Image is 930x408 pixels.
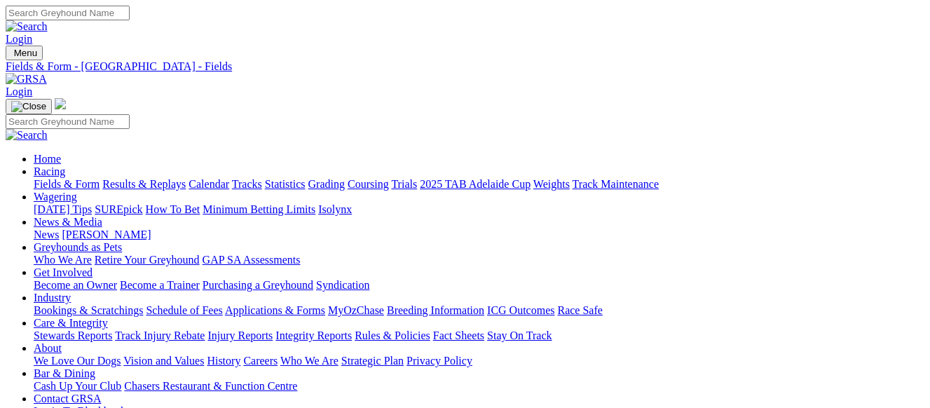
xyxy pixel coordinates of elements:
[34,292,71,304] a: Industry
[146,203,200,215] a: How To Bet
[34,178,100,190] a: Fields & Form
[6,46,43,60] button: Toggle navigation
[34,393,101,404] a: Contact GRSA
[316,279,369,291] a: Syndication
[6,33,32,45] a: Login
[318,203,352,215] a: Isolynx
[487,329,552,341] a: Stay On Track
[189,178,229,190] a: Calendar
[34,380,121,392] a: Cash Up Your Club
[533,178,570,190] a: Weights
[433,329,484,341] a: Fact Sheets
[95,254,200,266] a: Retire Your Greyhound
[243,355,278,367] a: Careers
[420,178,531,190] a: 2025 TAB Adelaide Cup
[280,355,339,367] a: Who We Are
[341,355,404,367] a: Strategic Plan
[34,191,77,203] a: Wagering
[34,279,117,291] a: Become an Owner
[146,304,222,316] a: Schedule of Fees
[55,98,66,109] img: logo-grsa-white.png
[34,266,93,278] a: Get Involved
[6,99,52,114] button: Toggle navigation
[115,329,205,341] a: Track Injury Rebate
[225,304,325,316] a: Applications & Forms
[348,178,389,190] a: Coursing
[207,329,273,341] a: Injury Reports
[203,254,301,266] a: GAP SA Assessments
[557,304,602,316] a: Race Safe
[120,279,200,291] a: Become a Trainer
[6,6,130,20] input: Search
[203,279,313,291] a: Purchasing a Greyhound
[34,342,62,354] a: About
[34,317,108,329] a: Care & Integrity
[123,355,204,367] a: Vision and Values
[232,178,262,190] a: Tracks
[34,254,924,266] div: Greyhounds as Pets
[34,254,92,266] a: Who We Are
[34,241,122,253] a: Greyhounds as Pets
[6,129,48,142] img: Search
[34,178,924,191] div: Racing
[308,178,345,190] a: Grading
[34,355,121,367] a: We Love Our Dogs
[6,73,47,86] img: GRSA
[34,203,924,216] div: Wagering
[6,20,48,33] img: Search
[11,101,46,112] img: Close
[34,165,65,177] a: Racing
[62,229,151,240] a: [PERSON_NAME]
[6,86,32,97] a: Login
[34,203,92,215] a: [DATE] Tips
[34,279,924,292] div: Get Involved
[406,355,472,367] a: Privacy Policy
[6,114,130,129] input: Search
[34,329,924,342] div: Care & Integrity
[34,229,59,240] a: News
[391,178,417,190] a: Trials
[207,355,240,367] a: History
[573,178,659,190] a: Track Maintenance
[328,304,384,316] a: MyOzChase
[34,153,61,165] a: Home
[6,60,924,73] a: Fields & Form - [GEOGRAPHIC_DATA] - Fields
[34,229,924,241] div: News & Media
[355,329,430,341] a: Rules & Policies
[14,48,37,58] span: Menu
[34,367,95,379] a: Bar & Dining
[203,203,315,215] a: Minimum Betting Limits
[34,329,112,341] a: Stewards Reports
[387,304,484,316] a: Breeding Information
[275,329,352,341] a: Integrity Reports
[34,216,102,228] a: News & Media
[34,304,924,317] div: Industry
[34,380,924,393] div: Bar & Dining
[265,178,306,190] a: Statistics
[34,304,143,316] a: Bookings & Scratchings
[102,178,186,190] a: Results & Replays
[124,380,297,392] a: Chasers Restaurant & Function Centre
[34,355,924,367] div: About
[487,304,554,316] a: ICG Outcomes
[95,203,142,215] a: SUREpick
